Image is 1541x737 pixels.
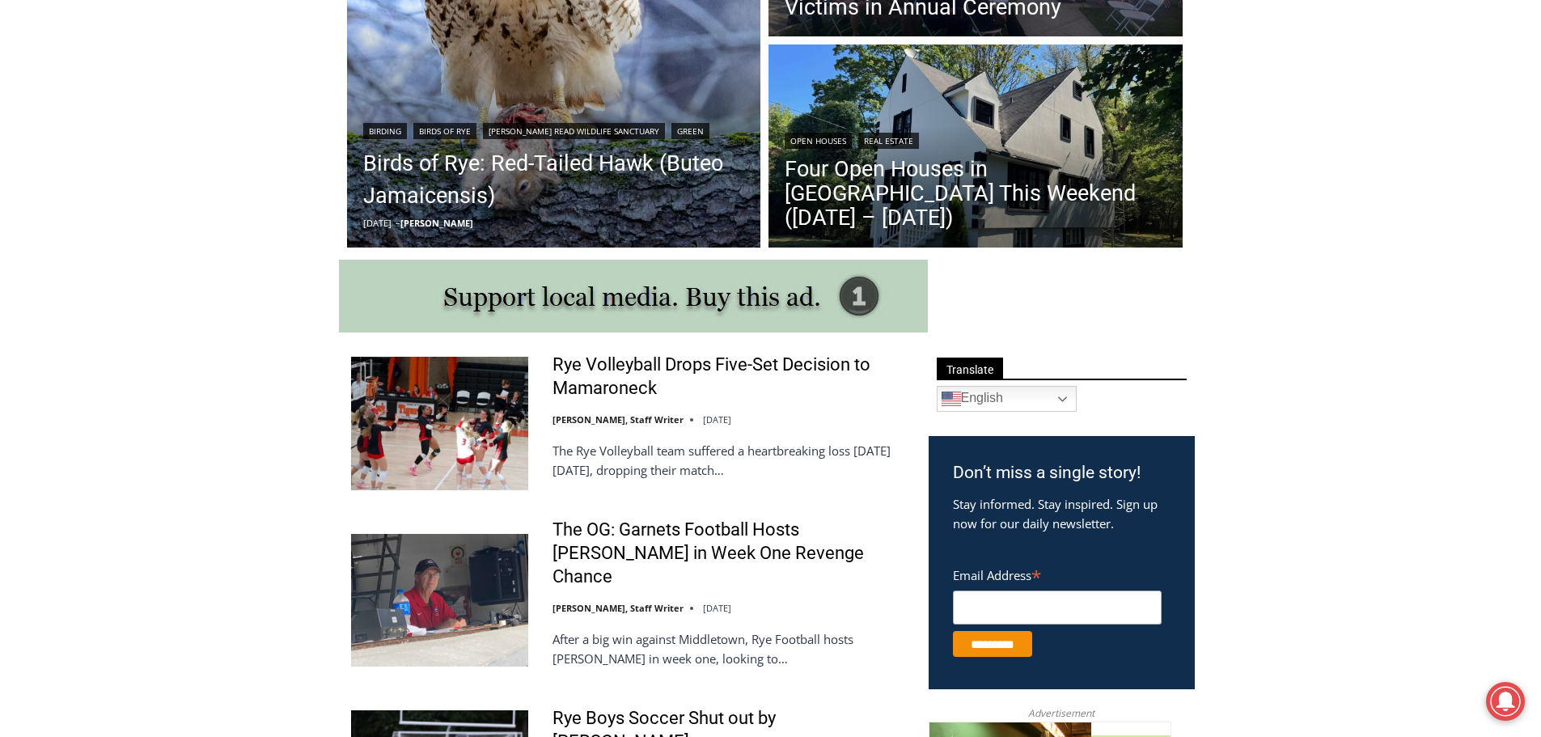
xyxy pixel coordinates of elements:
[181,137,185,153] div: /
[703,413,731,426] time: [DATE]
[552,354,908,400] a: Rye Volleyball Drops Five-Set Decision to Mamaroneck
[1,163,163,201] a: Open Tues. - Sun. [PHONE_NUMBER]
[768,44,1183,252] a: Read More Four Open Houses in Rye This Weekend (September 13 – 14)
[858,133,919,149] a: Real Estate
[552,441,908,480] p: The Rye Volleyball team suffered a heartbreaking loss [DATE][DATE], dropping their match…
[400,217,473,229] a: [PERSON_NAME]
[363,147,745,212] a: Birds of Rye: Red-Tailed Hawk (Buteo Jamaicensis)
[363,120,745,139] div: | | |
[671,123,709,139] a: Green
[5,167,159,228] span: Open Tues. - Sun. [PHONE_NUMBER]
[167,101,238,193] div: "the precise, almost orchestrated movements of cutting and assembling sushi and [PERSON_NAME] mak...
[170,48,234,133] div: Birds of Prey: Falcon and hawk demos
[389,157,784,201] a: Intern @ [DOMAIN_NAME]
[937,386,1077,412] a: English
[189,137,197,153] div: 6
[953,494,1171,533] p: Stay informed. Stay inspired. Sign up now for our daily newsletter.
[351,534,528,667] img: The OG: Garnets Football Hosts Somers in Week One Revenge Chance
[552,602,684,614] a: [PERSON_NAME], Staff Writer
[785,129,1166,149] div: |
[363,123,407,139] a: Birding
[363,217,392,229] time: [DATE]
[768,44,1183,252] img: 506 Midland Avenue, Rye
[1,161,242,201] a: [PERSON_NAME] Read Sanctuary Fall Fest: [DATE]
[1012,705,1111,721] span: Advertisement
[552,413,684,426] a: [PERSON_NAME], Staff Writer
[396,217,400,229] span: –
[483,123,665,139] a: [PERSON_NAME] Read Wildlife Sanctuary
[552,629,908,668] p: After a big win against Middletown, Rye Football hosts [PERSON_NAME] in week one, looking to…
[409,1,764,157] div: "[PERSON_NAME] and I covered the [DATE] Parade, which was a really eye opening experience as I ha...
[785,157,1166,230] a: Four Open Houses in [GEOGRAPHIC_DATA] This Weekend ([DATE] – [DATE])
[953,460,1171,486] h3: Don’t miss a single story!
[423,161,750,197] span: Intern @ [DOMAIN_NAME]
[942,389,961,409] img: en
[413,123,476,139] a: Birds of Rye
[170,137,177,153] div: 2
[953,559,1162,588] label: Email Address
[937,358,1003,379] span: Translate
[703,602,731,614] time: [DATE]
[339,260,928,332] img: support local media, buy this ad
[785,133,852,149] a: Open Houses
[552,519,908,588] a: The OG: Garnets Football Hosts [PERSON_NAME] in Week One Revenge Chance
[13,163,215,200] h4: [PERSON_NAME] Read Sanctuary Fall Fest: [DATE]
[351,357,528,489] img: Rye Volleyball Drops Five-Set Decision to Mamaroneck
